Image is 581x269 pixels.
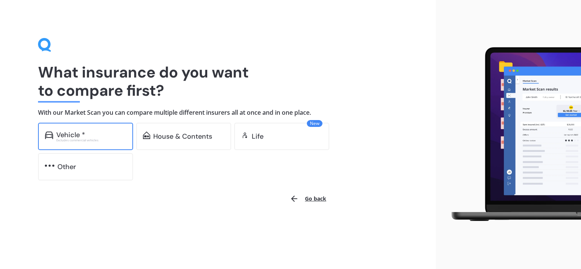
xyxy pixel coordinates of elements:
img: home-and-contents.b802091223b8502ef2dd.svg [143,131,150,139]
img: laptop.webp [442,43,581,226]
div: House & Contents [153,133,212,140]
button: Go back [285,190,331,208]
div: Vehicle * [56,131,85,139]
h4: With our Market Scan you can compare multiple different insurers all at once and in one place. [38,109,398,117]
img: life.f720d6a2d7cdcd3ad642.svg [241,131,249,139]
img: car.f15378c7a67c060ca3f3.svg [45,131,53,139]
img: other.81dba5aafe580aa69f38.svg [45,162,54,169]
div: Other [57,163,76,171]
h1: What insurance do you want to compare first? [38,63,398,100]
span: New [307,120,322,127]
div: Life [252,133,264,140]
div: Excludes commercial vehicles [56,139,126,142]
